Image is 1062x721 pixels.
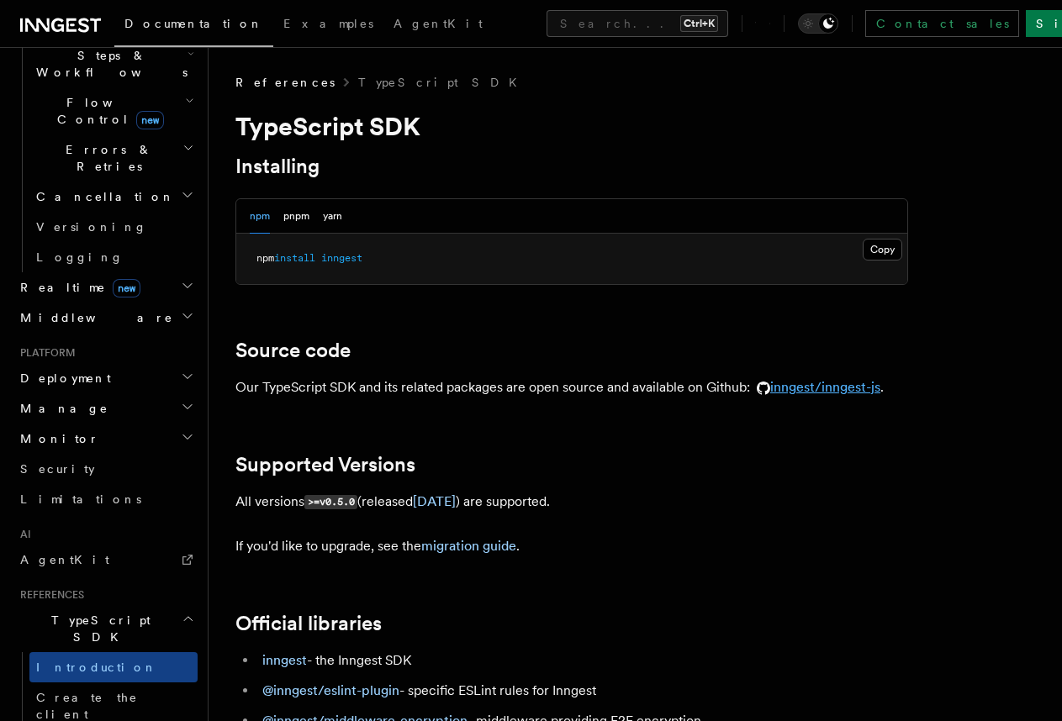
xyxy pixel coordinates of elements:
span: Steps & Workflows [29,47,188,81]
span: AgentKit [20,553,109,566]
span: Security [20,462,95,476]
span: Monitor [13,430,99,447]
button: Toggle dark mode [798,13,838,34]
a: Supported Versions [235,453,415,476]
span: References [235,74,335,91]
button: Flow Controlnew [29,87,198,134]
button: Monitor [13,424,198,454]
span: Create the client [36,691,138,721]
a: Logging [29,242,198,272]
li: - the Inngest SDK [257,649,908,672]
span: AI [13,528,31,541]
kbd: Ctrl+K [680,15,718,32]
span: Manage [13,400,108,417]
span: Cancellation [29,188,175,205]
a: Contact sales [865,10,1019,37]
span: References [13,588,84,602]
span: Versioning [36,220,147,234]
button: Deployment [13,363,198,393]
a: Documentation [114,5,273,47]
button: Copy [863,239,902,261]
button: npm [250,199,270,234]
button: Manage [13,393,198,424]
div: Inngest Functions [13,10,198,272]
button: Middleware [13,303,198,333]
span: inngest [321,252,362,264]
span: TypeScript SDK [13,612,182,645]
code: >=v0.5.0 [304,495,357,509]
span: Middleware [13,309,173,326]
span: Deployment [13,370,111,387]
a: AgentKit [13,545,198,575]
li: - specific ESLint rules for Inngest [257,679,908,703]
span: Platform [13,346,76,360]
button: Errors & Retries [29,134,198,182]
button: pnpm [283,199,309,234]
span: install [274,252,315,264]
span: new [113,279,140,297]
button: yarn [323,199,342,234]
span: Errors & Retries [29,141,182,175]
a: migration guide [421,538,516,554]
span: npm [256,252,274,264]
span: Realtime [13,279,140,296]
a: Examples [273,5,383,45]
a: Limitations [13,484,198,514]
p: All versions (released ) are supported. [235,490,908,514]
a: [DATE] [413,493,456,509]
span: Logging [36,250,124,264]
p: Our TypeScript SDK and its related packages are open source and available on Github: . [235,376,908,399]
a: Official libraries [235,612,382,635]
a: inngest [262,652,307,668]
a: inngest/inngest-js [750,379,880,395]
button: Steps & Workflows [29,40,198,87]
span: Flow Control [29,94,185,128]
a: Versioning [29,212,198,242]
a: TypeScript SDK [358,74,527,91]
span: Limitations [20,492,141,506]
button: Cancellation [29,182,198,212]
h1: TypeScript SDK [235,111,908,141]
span: AgentKit [394,17,483,30]
span: Introduction [36,660,157,674]
span: new [136,111,164,129]
button: Search...Ctrl+K [547,10,728,37]
p: If you'd like to upgrade, see the . [235,534,908,558]
span: Examples [283,17,373,30]
span: Documentation [124,17,263,30]
a: Introduction [29,652,198,682]
a: Installing [235,155,320,178]
a: AgentKit [383,5,493,45]
a: Security [13,454,198,484]
a: @inngest/eslint-plugin [262,682,399,698]
button: Realtimenew [13,272,198,303]
a: Source code [235,339,351,362]
button: TypeScript SDK [13,605,198,652]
